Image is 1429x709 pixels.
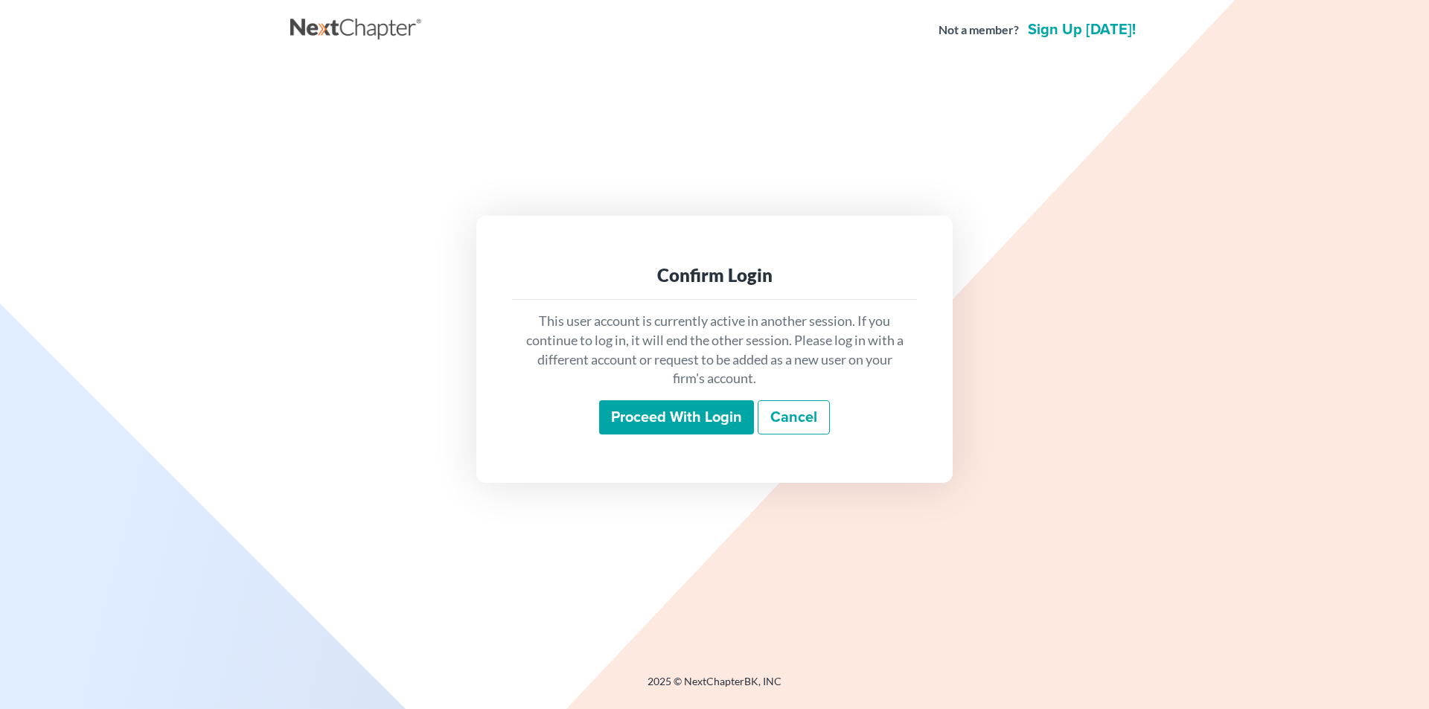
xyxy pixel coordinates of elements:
div: Confirm Login [524,263,905,287]
a: Sign up [DATE]! [1025,22,1139,37]
input: Proceed with login [599,400,754,434]
strong: Not a member? [939,22,1019,39]
a: Cancel [758,400,830,434]
p: This user account is currently active in another session. If you continue to log in, it will end ... [524,312,905,388]
div: 2025 © NextChapterBK, INC [290,674,1139,701]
